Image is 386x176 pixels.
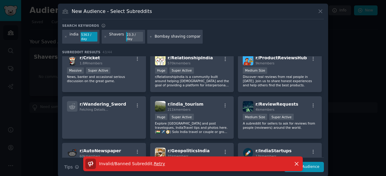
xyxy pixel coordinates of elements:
span: r/ ProductReviewsHub [255,55,307,60]
span: 570k members [168,61,191,65]
div: Massive [67,67,84,74]
span: r/ india_tourism [168,102,204,107]
span: r/ RelationshipIndia [168,55,213,60]
span: Invalid/Banned Subreddit . [99,161,154,166]
span: r/ GeopoliticsIndia [168,148,210,153]
span: r/ Cricket [80,55,100,60]
span: r/ IndiaStartups [255,148,292,153]
p: A subreddit for sellers to ask for reviews from people (reviewers) around the world. [243,121,317,130]
div: 23.3 / day [126,32,143,42]
img: IndiaStartups [243,148,253,158]
img: Cricket [67,55,78,65]
input: New Keyword [155,34,201,39]
div: Super Active [169,114,194,120]
p: Explore [GEOGRAPHIC_DATA] and post travelogues, IndiaTravel tips and photos here. (🇮🇳 ✈️ 🧭) Solo ... [155,121,229,134]
img: india_tourism [155,101,166,112]
span: r/ AutoNewspaper [80,148,121,153]
div: 5363 / day [81,32,97,42]
div: Huge [155,67,168,74]
p: r/RelationshipIndia is a community built around helping [DEMOGRAPHIC_DATA] and the goal of provid... [155,75,229,87]
img: RelationshipIndia [155,55,166,65]
span: Fetching Details... [80,108,108,111]
div: Medium Size [243,114,267,120]
span: r/ Wandering_Sword [80,102,126,107]
div: Super Active [269,114,294,120]
span: 13k members [255,154,276,158]
p: News, banter and occasional serious discussion on the great game. [67,75,141,83]
span: 1.8M members [80,61,103,65]
div: india [70,32,79,42]
span: 211k members [168,108,191,111]
div: Shavers [109,32,124,42]
div: Huge [155,114,168,120]
span: Subreddit Results [62,50,100,54]
div: Medium Size [243,67,267,74]
span: 4k members [255,108,274,111]
h3: Search keywords [62,23,99,28]
img: ReviewRequests [243,101,253,112]
span: 31k members [168,154,188,158]
span: 43 / 44 [103,50,112,54]
span: 60k members [80,154,100,158]
h3: New Audience - Select Subreddits [72,8,152,14]
span: Retry [154,161,165,166]
div: Super Active [86,67,110,74]
span: r/ ReviewRequests [255,102,298,107]
div: Super Active [169,67,194,74]
img: GeopoliticsIndia [155,148,166,158]
span: 9k members [255,61,274,65]
img: AutoNewspaper [67,148,78,158]
p: Discover real reviews from real people in [DATE]. Join us to share honest experiences and help ot... [243,75,317,87]
img: ProductReviewsHub [243,55,253,65]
